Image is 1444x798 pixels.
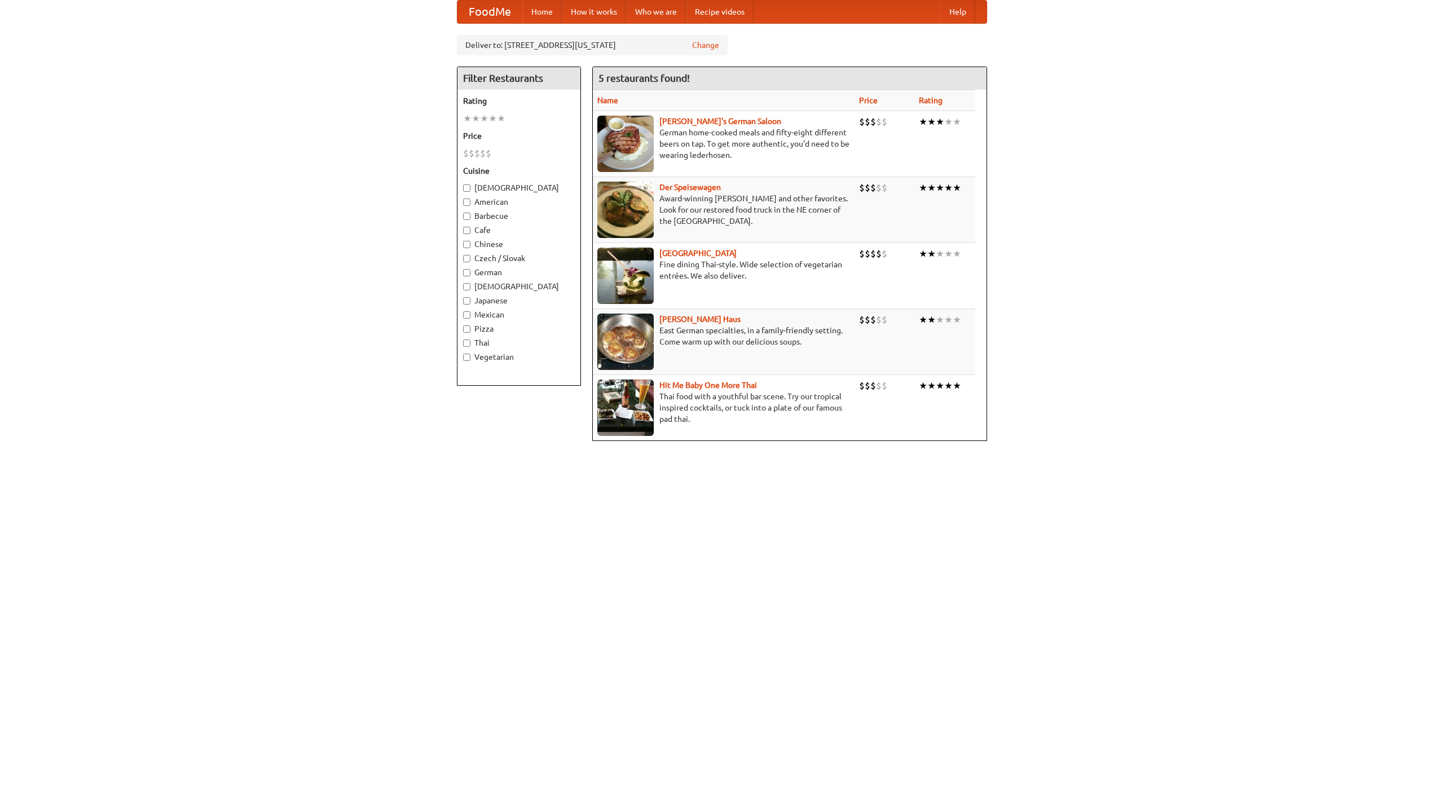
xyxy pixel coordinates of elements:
[457,1,522,23] a: FoodMe
[597,325,850,347] p: East German specialties, in a family-friendly setting. Come warm up with our delicious soups.
[463,323,575,334] label: Pizza
[463,147,469,160] li: $
[870,380,876,392] li: $
[463,227,470,234] input: Cafe
[936,182,944,194] li: ★
[472,112,480,125] li: ★
[659,183,721,192] a: Der Speisewagen
[865,182,870,194] li: $
[463,253,575,264] label: Czech / Slovak
[463,281,575,292] label: [DEMOGRAPHIC_DATA]
[597,193,850,227] p: Award-winning [PERSON_NAME] and other favorites. Look for our restored food truck in the NE corne...
[944,182,953,194] li: ★
[463,196,575,208] label: American
[463,210,575,222] label: Barbecue
[919,314,927,326] li: ★
[597,380,654,436] img: babythai.jpg
[927,248,936,260] li: ★
[870,116,876,128] li: $
[936,248,944,260] li: ★
[463,241,470,248] input: Chinese
[522,1,562,23] a: Home
[859,96,878,105] a: Price
[463,340,470,347] input: Thai
[927,314,936,326] li: ★
[463,130,575,142] h5: Price
[474,147,480,160] li: $
[919,182,927,194] li: ★
[882,182,887,194] li: $
[940,1,975,23] a: Help
[882,314,887,326] li: $
[876,314,882,326] li: $
[859,314,865,326] li: $
[486,147,491,160] li: $
[480,112,488,125] li: ★
[927,116,936,128] li: ★
[882,380,887,392] li: $
[659,315,741,324] b: [PERSON_NAME] Haus
[865,248,870,260] li: $
[463,309,575,320] label: Mexican
[463,255,470,262] input: Czech / Slovak
[953,248,961,260] li: ★
[463,267,575,278] label: German
[463,311,470,319] input: Mexican
[463,182,575,193] label: [DEMOGRAPHIC_DATA]
[463,337,575,349] label: Thai
[659,117,781,126] a: [PERSON_NAME]'s German Saloon
[944,248,953,260] li: ★
[919,96,943,105] a: Rating
[463,239,575,250] label: Chinese
[463,354,470,361] input: Vegetarian
[463,112,472,125] li: ★
[859,116,865,128] li: $
[497,112,505,125] li: ★
[463,269,470,276] input: German
[463,213,470,220] input: Barbecue
[876,248,882,260] li: $
[686,1,754,23] a: Recipe videos
[597,248,654,304] img: satay.jpg
[597,314,654,370] img: kohlhaus.jpg
[598,73,690,83] ng-pluralize: 5 restaurants found!
[626,1,686,23] a: Who we are
[597,391,850,425] p: Thai food with a youthful bar scene. Try our tropical inspired cocktails, or tuck into a plate of...
[597,127,850,161] p: German home-cooked meals and fifty-eight different beers on tap. To get more authentic, you'd nee...
[597,259,850,281] p: Fine dining Thai-style. Wide selection of vegetarian entrées. We also deliver.
[944,116,953,128] li: ★
[463,95,575,107] h5: Rating
[876,116,882,128] li: $
[953,380,961,392] li: ★
[457,35,728,55] div: Deliver to: [STREET_ADDRESS][US_STATE]
[927,182,936,194] li: ★
[659,249,737,258] a: [GEOGRAPHIC_DATA]
[927,380,936,392] li: ★
[488,112,497,125] li: ★
[865,314,870,326] li: $
[870,248,876,260] li: $
[865,116,870,128] li: $
[480,147,486,160] li: $
[463,297,470,305] input: Japanese
[463,295,575,306] label: Japanese
[859,248,865,260] li: $
[469,147,474,160] li: $
[597,116,654,172] img: esthers.jpg
[919,116,927,128] li: ★
[919,248,927,260] li: ★
[953,182,961,194] li: ★
[919,380,927,392] li: ★
[870,182,876,194] li: $
[597,182,654,238] img: speisewagen.jpg
[936,116,944,128] li: ★
[936,314,944,326] li: ★
[463,199,470,206] input: American
[870,314,876,326] li: $
[463,224,575,236] label: Cafe
[597,96,618,105] a: Name
[463,184,470,192] input: [DEMOGRAPHIC_DATA]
